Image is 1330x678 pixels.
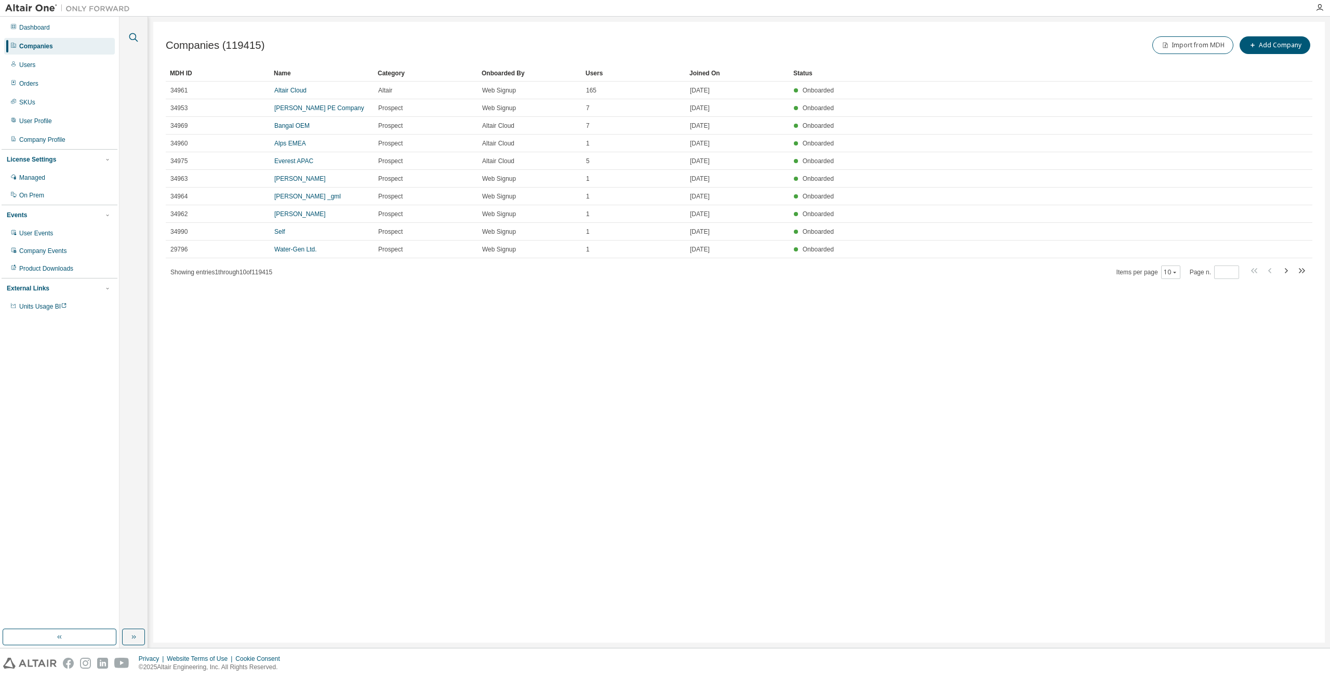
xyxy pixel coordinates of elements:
[274,104,364,112] a: [PERSON_NAME] PE Company
[586,245,590,254] span: 1
[690,228,710,236] span: [DATE]
[378,210,403,218] span: Prospect
[1190,265,1239,279] span: Page n.
[482,65,577,82] div: Onboarded By
[139,655,167,663] div: Privacy
[170,228,188,236] span: 34990
[7,211,27,219] div: Events
[97,658,108,669] img: linkedin.svg
[139,663,286,672] p: © 2025 Altair Engineering, Inc. All Rights Reserved.
[793,65,1250,82] div: Status
[274,246,317,253] a: Water-Gen Ltd.
[482,228,516,236] span: Web Signup
[690,139,710,148] span: [DATE]
[235,655,286,663] div: Cookie Consent
[378,175,403,183] span: Prospect
[3,658,57,669] img: altair_logo.svg
[170,139,188,148] span: 34960
[482,104,516,112] span: Web Signup
[586,86,596,95] span: 165
[378,86,392,95] span: Altair
[690,157,710,165] span: [DATE]
[803,210,834,218] span: Onboarded
[274,87,307,94] a: Altair Cloud
[482,245,516,254] span: Web Signup
[19,136,65,144] div: Company Profile
[19,191,44,200] div: On Prem
[80,658,91,669] img: instagram.svg
[803,246,834,253] span: Onboarded
[170,245,188,254] span: 29796
[19,264,73,273] div: Product Downloads
[19,247,66,255] div: Company Events
[586,157,590,165] span: 5
[378,228,403,236] span: Prospect
[378,192,403,201] span: Prospect
[1240,36,1310,54] button: Add Company
[1116,265,1180,279] span: Items per page
[586,228,590,236] span: 1
[19,61,35,69] div: Users
[19,303,67,310] span: Units Usage BI
[274,228,285,235] a: Self
[114,658,129,669] img: youtube.svg
[170,157,188,165] span: 34975
[378,157,403,165] span: Prospect
[274,210,326,218] a: [PERSON_NAME]
[378,104,403,112] span: Prospect
[19,174,45,182] div: Managed
[803,157,834,165] span: Onboarded
[274,175,326,182] a: [PERSON_NAME]
[690,245,710,254] span: [DATE]
[803,175,834,182] span: Onboarded
[7,155,56,164] div: License Settings
[803,122,834,129] span: Onboarded
[378,122,403,130] span: Prospect
[803,193,834,200] span: Onboarded
[167,655,235,663] div: Website Terms of Use
[690,175,710,183] span: [DATE]
[482,139,514,148] span: Altair Cloud
[803,87,834,94] span: Onboarded
[19,98,35,107] div: SKUs
[19,229,53,237] div: User Events
[19,23,50,32] div: Dashboard
[378,245,403,254] span: Prospect
[690,192,710,201] span: [DATE]
[170,104,188,112] span: 34953
[803,228,834,235] span: Onboarded
[586,65,681,82] div: Users
[274,122,310,129] a: Bangal OEM
[482,192,516,201] span: Web Signup
[378,139,403,148] span: Prospect
[690,122,710,130] span: [DATE]
[274,193,341,200] a: [PERSON_NAME] _gml
[690,86,710,95] span: [DATE]
[1152,36,1233,54] button: Import from MDH
[586,175,590,183] span: 1
[690,210,710,218] span: [DATE]
[586,192,590,201] span: 1
[170,269,272,276] span: Showing entries 1 through 10 of 119415
[274,140,306,147] a: Alps EMEA
[586,122,590,130] span: 7
[586,104,590,112] span: 7
[19,117,52,125] div: User Profile
[170,65,265,82] div: MDH ID
[274,157,313,165] a: Everest APAC
[170,175,188,183] span: 34963
[19,79,38,88] div: Orders
[482,157,514,165] span: Altair Cloud
[803,104,834,112] span: Onboarded
[170,192,188,201] span: 34964
[19,42,53,50] div: Companies
[482,122,514,130] span: Altair Cloud
[482,86,516,95] span: Web Signup
[63,658,74,669] img: facebook.svg
[803,140,834,147] span: Onboarded
[689,65,785,82] div: Joined On
[7,284,49,293] div: External Links
[170,86,188,95] span: 34961
[166,39,264,51] span: Companies (119415)
[482,175,516,183] span: Web Signup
